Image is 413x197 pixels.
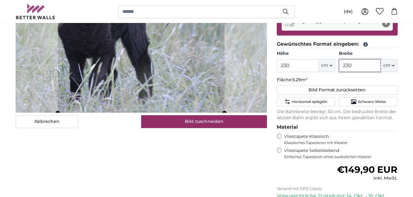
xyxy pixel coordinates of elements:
[277,85,398,95] button: Bild Format zurücksetzen
[358,99,386,104] span: Schwarz-Weiss
[16,115,78,128] button: Abbrechen
[381,59,397,72] button: cm
[339,97,397,106] button: Schwarz-Weiss
[277,51,335,57] label: Höhe
[339,6,358,17] button: (de)
[284,154,398,159] span: Einfaches Tapezieren ohne zusätzlichen Kleister
[319,59,335,72] button: cm
[277,186,398,191] p: Versand mit DPD Classic
[277,97,335,106] button: Horizontal spiegeln
[292,99,327,104] span: Horizontal spiegeln
[277,123,398,131] legend: Material
[16,4,55,19] img: Betterwalls
[337,175,397,181] div: inkl. MwSt.
[277,109,398,121] p: Die Bahnbreite beträgt 50 cm. Die bedruckte Breite der letzten Bahn ergibt sich aus Ihrem gewählt...
[141,115,267,128] button: Bild zuschneiden
[321,63,328,69] span: cm
[284,148,398,159] label: Vliestapete Selbstklebend
[277,77,398,83] p: Fläche:
[284,134,392,145] label: Vliestapete Klassisch
[284,140,392,145] span: Klassisches Tapezieren mit Kleister
[339,51,397,57] label: Breite
[292,77,307,82] span: 5.29m²
[277,40,398,48] legend: Gewünschtes Format eingeben:
[383,63,390,69] span: cm
[337,164,397,175] span: €149,90 EUR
